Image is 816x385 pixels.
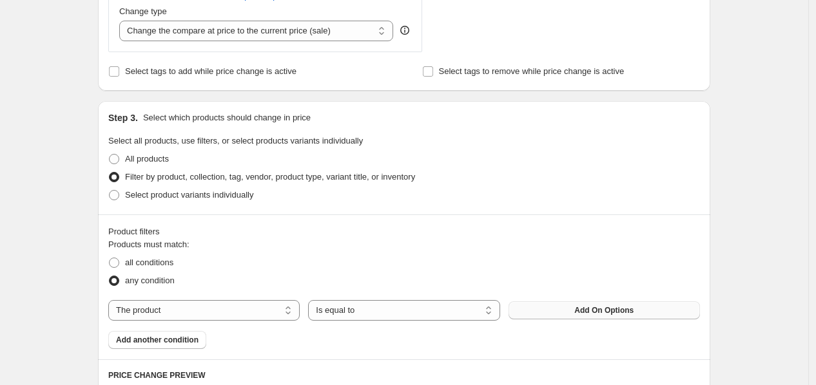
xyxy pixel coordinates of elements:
span: any condition [125,276,175,285]
span: Select tags to remove while price change is active [439,66,625,76]
span: Select all products, use filters, or select products variants individually [108,136,363,146]
div: help [398,24,411,37]
p: Select which products should change in price [143,111,311,124]
div: Product filters [108,225,700,238]
span: Add another condition [116,335,199,345]
span: Change type [119,6,167,16]
button: Add another condition [108,331,206,349]
button: Add On Options [509,301,700,319]
h6: PRICE CHANGE PREVIEW [108,370,700,380]
span: Select tags to add while price change is active [125,66,296,76]
h2: Step 3. [108,111,138,124]
span: Filter by product, collection, tag, vendor, product type, variant title, or inventory [125,172,415,182]
span: all conditions [125,258,173,267]
span: Add On Options [574,305,634,315]
span: Products must match: [108,239,189,249]
span: All products [125,154,169,164]
span: Select product variants individually [125,190,253,200]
